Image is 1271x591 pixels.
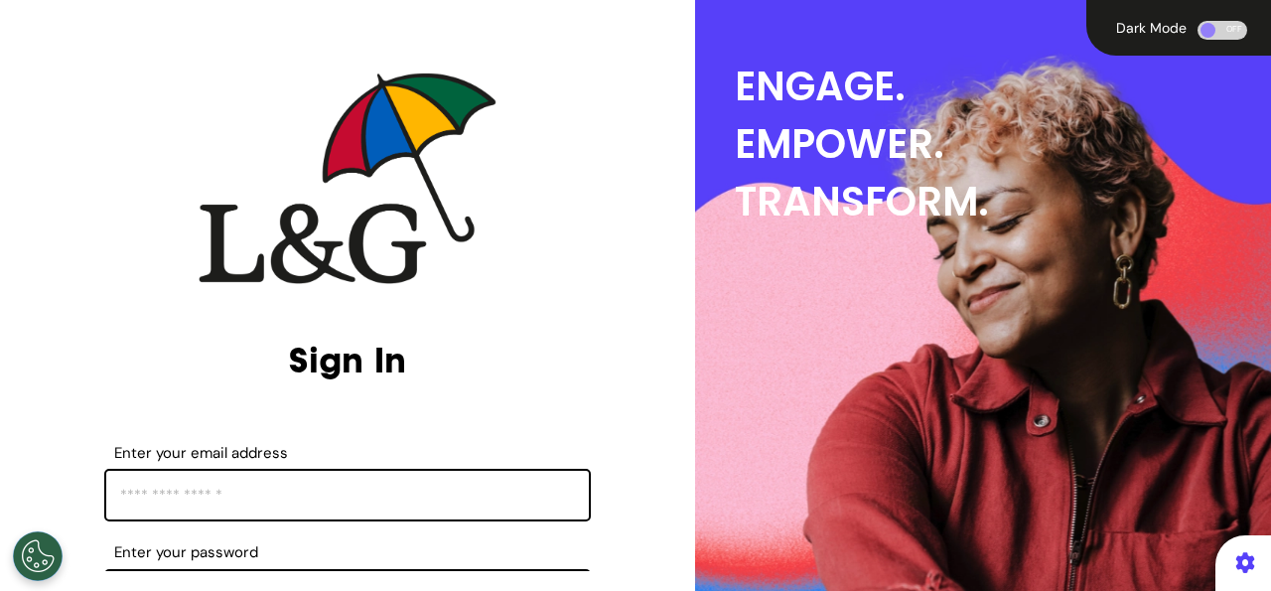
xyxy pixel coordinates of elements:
[104,339,591,381] h2: Sign In
[1198,21,1247,40] div: OFF
[735,173,1271,230] div: TRANSFORM.
[1110,21,1193,35] div: Dark Mode
[104,541,591,564] label: Enter your password
[199,73,496,284] img: company logo
[735,58,1271,115] div: ENGAGE.
[104,442,591,465] label: Enter your email address
[13,531,63,581] button: Open Preferences
[735,115,1271,173] div: EMPOWER.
